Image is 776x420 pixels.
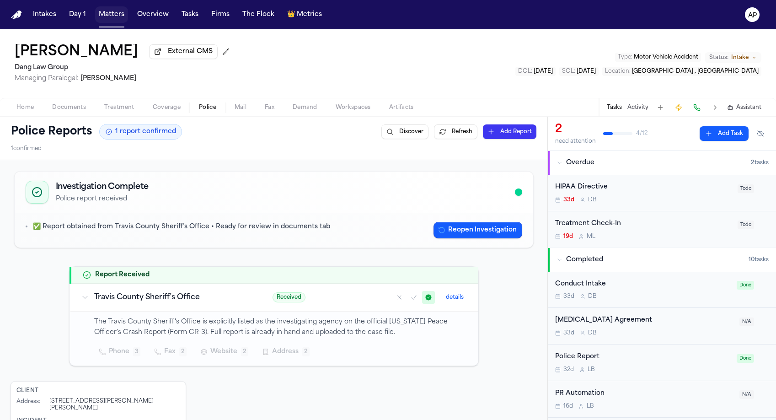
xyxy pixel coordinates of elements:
h2: Report Received [95,270,150,280]
span: L B [587,403,594,410]
a: Home [11,11,22,19]
button: Intakes [29,6,60,23]
div: Address : [16,398,46,412]
div: Open task: Treatment Check-In [548,211,776,248]
button: Edit SOL: 2027-08-14 [559,67,599,76]
button: Reopen Investigation [433,222,522,238]
button: Assistant [727,104,761,111]
span: External CMS [168,47,213,56]
div: Open task: HIPAA Directive [548,175,776,211]
button: Create Immediate Task [672,101,685,114]
span: Intake [731,54,749,61]
h1: Police Reports [11,124,92,139]
a: crownMetrics [284,6,326,23]
span: [PERSON_NAME] [80,75,136,82]
span: Received [273,292,305,302]
span: 33d [563,196,574,204]
div: Treatment Check-In [555,219,732,229]
button: Edit Type: Motor Vehicle Accident [615,53,701,62]
span: SOL : [562,69,575,74]
span: DOL : [518,69,532,74]
button: Fax2 [150,344,192,360]
span: M L [587,233,595,240]
span: 19d [563,233,573,240]
button: External CMS [149,44,218,59]
span: Managing Paralegal: [15,75,79,82]
button: Firms [208,6,233,23]
button: Activity [627,104,648,111]
div: PR Automation [555,388,734,399]
span: [DATE] [534,69,553,74]
button: Tasks [607,104,622,111]
button: Refresh [434,124,477,139]
span: Motor Vehicle Accident [634,54,698,60]
span: Done [737,354,754,363]
span: 1 report confirmed [115,127,176,136]
button: Edit matter name [15,44,138,60]
span: Todo [738,221,754,229]
span: [GEOGRAPHIC_DATA] , [GEOGRAPHIC_DATA] [632,69,759,74]
span: Mail [235,104,246,111]
p: Police report received [56,194,149,204]
button: Completed10tasks [548,248,776,272]
span: Artifacts [389,104,414,111]
span: D B [588,293,597,300]
span: Location : [605,69,631,74]
span: Treatment [104,104,134,111]
button: Discover [381,124,428,139]
div: Open task: Retainer Agreement [548,308,776,345]
button: Edit DOL: 2025-08-14 [515,67,556,76]
button: Hide completed tasks (⌘⇧H) [752,126,769,141]
span: D B [588,196,597,204]
span: Done [737,281,754,290]
button: Add Task [700,126,749,141]
button: Overdue2tasks [548,151,776,175]
p: ✅ Report obtained from Travis County Sheriff’s Office • Ready for review in documents tab [33,222,330,232]
div: Open task: PR Automation [548,381,776,418]
div: [MEDICAL_DATA] Agreement [555,315,734,326]
div: Client [16,387,180,394]
button: Phone3 [94,344,146,360]
button: Mark as no report [393,291,406,304]
span: [DATE] [577,69,596,74]
span: Fax [265,104,274,111]
span: Status: [709,54,728,61]
span: Coverage [153,104,181,111]
button: Make a Call [690,101,703,114]
button: Mark as received [422,291,435,304]
span: 16d [563,403,573,410]
button: Add Report [483,124,536,139]
div: need attention [555,138,596,145]
span: N/A [739,318,754,326]
div: Conduct Intake [555,279,731,290]
button: Mark as confirmed [407,291,420,304]
div: Open task: Police Report [548,345,776,381]
span: Type : [618,54,632,60]
div: Open task: Conduct Intake [548,272,776,308]
h2: Investigation Complete [56,181,149,194]
button: The Flock [239,6,278,23]
span: Police [199,104,216,111]
button: details [442,292,467,303]
div: HIPAA Directive [555,182,732,193]
button: Edit Location: Austin , TX [602,67,761,76]
div: 2 [555,122,596,137]
button: Overview [134,6,172,23]
span: 32d [563,366,574,373]
button: Add Task [654,101,667,114]
span: Home [16,104,34,111]
button: Day 1 [65,6,90,23]
button: Change status from Intake [705,52,761,63]
button: Tasks [178,6,202,23]
span: 10 task s [749,256,769,264]
span: L B [588,366,595,373]
div: [STREET_ADDRESS][PERSON_NAME][PERSON_NAME] [49,398,180,412]
button: Matters [95,6,128,23]
span: 33d [563,293,574,300]
p: The Travis County Sheriff's Office is explicitly listed as the investigating agency on the offici... [94,317,467,338]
